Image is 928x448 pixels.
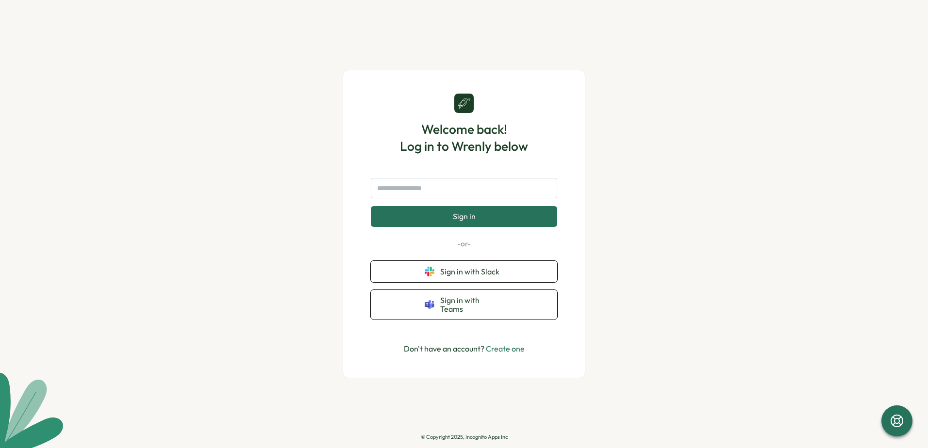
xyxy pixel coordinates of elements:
[371,206,557,226] button: Sign in
[440,296,503,314] span: Sign in with Teams
[486,344,525,353] a: Create one
[371,261,557,282] button: Sign in with Slack
[453,212,476,221] span: Sign in
[440,267,503,276] span: Sign in with Slack
[404,343,525,355] p: Don't have an account?
[400,121,528,155] h1: Welcome back! Log in to Wrenly below
[421,434,508,440] p: © Copyright 2025, Incognito Apps Inc
[371,290,557,320] button: Sign in with Teams
[371,239,557,249] p: -or-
